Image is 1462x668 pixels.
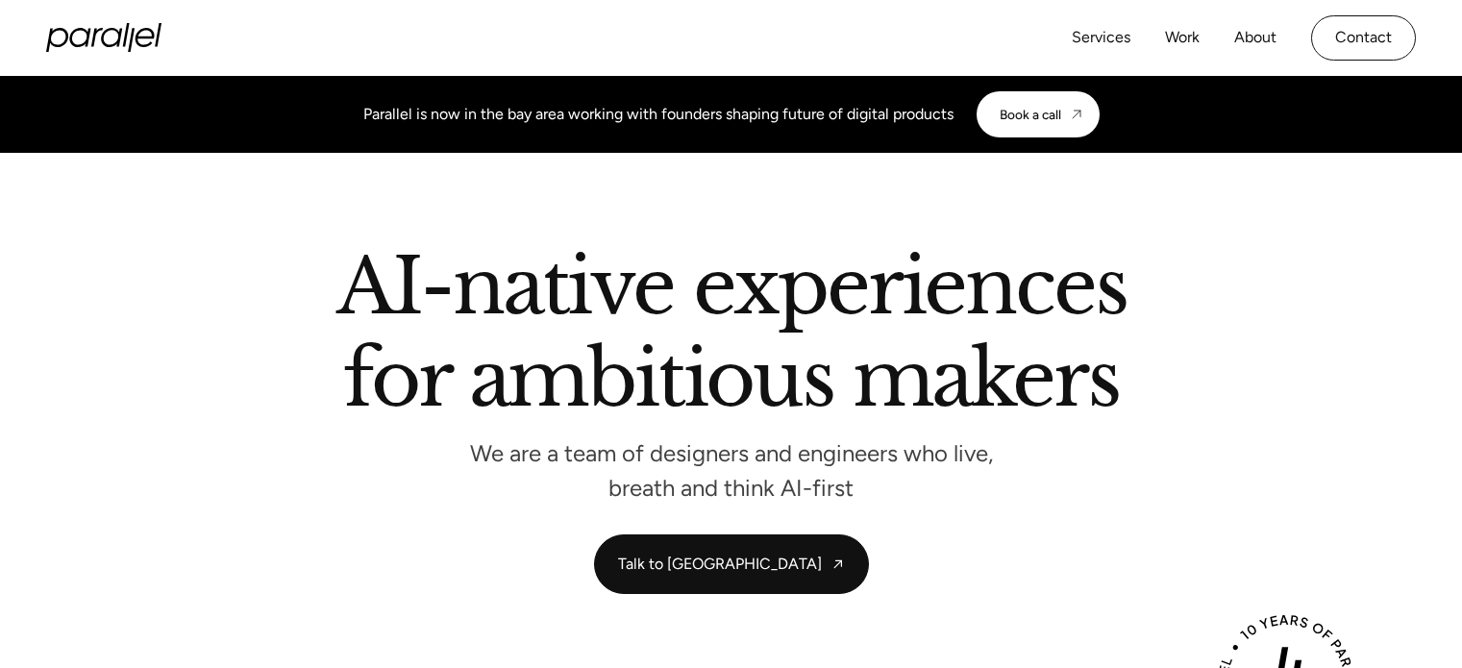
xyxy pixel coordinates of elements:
[443,445,1020,496] p: We are a team of designers and engineers who live, breath and think AI-first
[977,91,1100,137] a: Book a call
[1072,24,1130,52] a: Services
[1311,15,1416,61] a: Contact
[1234,24,1276,52] a: About
[46,23,161,52] a: home
[1069,107,1084,122] img: CTA arrow image
[363,103,954,126] div: Parallel is now in the bay area working with founders shaping future of digital products
[1165,24,1200,52] a: Work
[1000,107,1061,122] div: Book a call
[184,249,1279,425] h2: AI-native experiences for ambitious makers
